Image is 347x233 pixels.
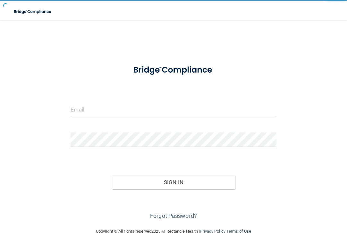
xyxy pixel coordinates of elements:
button: Sign In [112,175,235,189]
img: bridge_compliance_login_screen.278c3ca4.svg [124,59,223,81]
input: Email [71,103,276,117]
img: bridge_compliance_login_screen.278c3ca4.svg [10,5,56,18]
a: Forgot Password? [150,212,197,219]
